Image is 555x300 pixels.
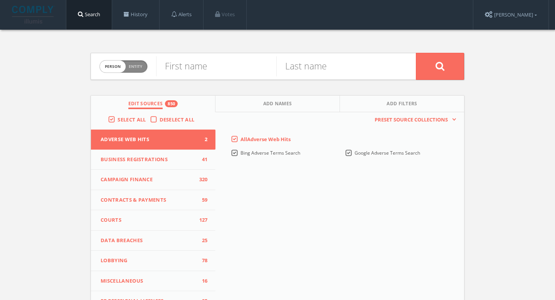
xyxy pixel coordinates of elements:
[340,96,464,112] button: Add Filters
[355,150,420,156] span: Google Adverse Terms Search
[240,150,300,156] span: Bing Adverse Terms Search
[91,150,215,170] button: Business Registrations41
[101,156,196,163] span: Business Registrations
[91,96,215,112] button: Edit Sources850
[101,196,196,204] span: Contracts & Payments
[101,257,196,265] span: Lobbying
[101,136,196,143] span: Adverse Web Hits
[196,156,208,163] span: 41
[263,100,292,109] span: Add Names
[91,130,215,150] button: Adverse Web Hits2
[165,100,178,107] div: 850
[12,6,55,24] img: illumis
[160,116,195,123] span: Deselect All
[196,237,208,244] span: 25
[196,176,208,184] span: 320
[196,277,208,285] span: 16
[196,257,208,265] span: 78
[196,136,208,143] span: 2
[100,61,126,72] span: person
[91,190,215,211] button: Contracts & Payments59
[91,210,215,231] button: Courts127
[101,277,196,285] span: Miscellaneous
[91,271,215,292] button: Miscellaneous16
[196,196,208,204] span: 59
[371,116,452,124] span: Preset Source Collections
[371,116,456,124] button: Preset Source Collections
[240,136,291,143] span: All Adverse Web Hits
[101,216,196,224] span: Courts
[128,100,163,109] span: Edit Sources
[91,251,215,271] button: Lobbying78
[91,170,215,190] button: Campaign Finance320
[129,64,142,69] span: Entity
[215,96,340,112] button: Add Names
[101,176,196,184] span: Campaign Finance
[118,116,146,123] span: Select All
[196,216,208,224] span: 127
[101,237,196,244] span: Data Breaches
[91,231,215,251] button: Data Breaches25
[387,100,417,109] span: Add Filters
